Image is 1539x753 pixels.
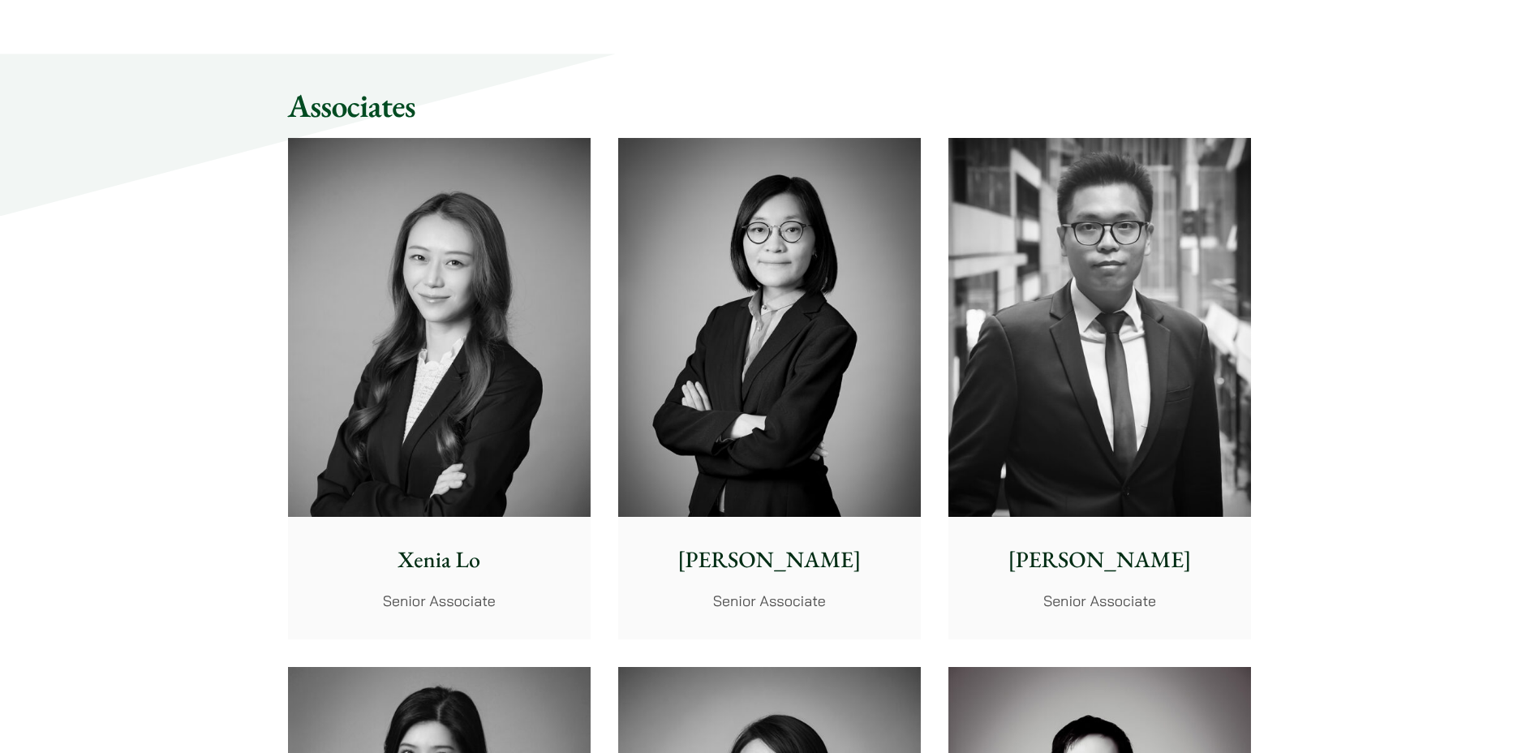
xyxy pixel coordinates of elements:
p: Senior Associate [961,590,1238,612]
p: Senior Associate [631,590,908,612]
a: [PERSON_NAME] Senior Associate [618,138,921,639]
p: Xenia Lo [301,543,578,577]
h2: Associates [288,86,1252,125]
p: Senior Associate [301,590,578,612]
a: Xenia Lo Senior Associate [288,138,591,639]
a: [PERSON_NAME] Senior Associate [948,138,1251,639]
p: [PERSON_NAME] [631,543,908,577]
p: [PERSON_NAME] [961,543,1238,577]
